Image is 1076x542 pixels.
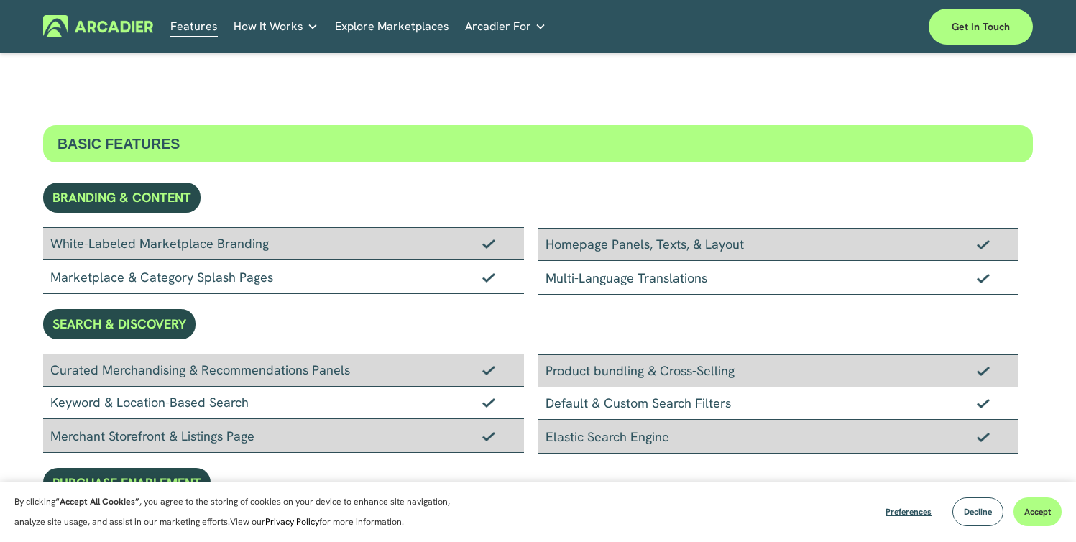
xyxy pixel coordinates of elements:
[43,227,524,260] div: White-Labeled Marketplace Branding
[964,506,992,518] span: Decline
[43,354,524,387] div: Curated Merchandising & Recommendations Panels
[538,420,1019,454] div: Elastic Search Engine
[952,497,1003,526] button: Decline
[43,15,153,37] img: Arcadier
[43,419,524,453] div: Merchant Storefront & Listings Page
[335,15,449,37] a: Explore Marketplaces
[977,239,990,249] img: Checkmark
[482,365,495,375] img: Checkmark
[465,17,531,37] span: Arcadier For
[265,516,319,528] a: Privacy Policy
[977,398,990,408] img: Checkmark
[482,239,495,249] img: Checkmark
[875,497,942,526] button: Preferences
[1013,497,1062,526] button: Accept
[538,261,1019,295] div: Multi-Language Translations
[14,492,482,532] p: By clicking , you agree to the storing of cookies on your device to enhance site navigation, anal...
[482,398,495,408] img: Checkmark
[43,468,211,498] div: PURCHASE ENABLEMENT
[482,431,495,441] img: Checkmark
[465,15,546,37] a: folder dropdown
[1024,506,1051,518] span: Accept
[43,309,196,339] div: SEARCH & DISCOVERY
[43,125,1033,162] div: BASIC FEATURES
[538,354,1019,387] div: Product bundling & Cross-Selling
[43,183,201,213] div: BRANDING & CONTENT
[43,260,524,294] div: Marketplace & Category Splash Pages
[234,15,318,37] a: folder dropdown
[43,387,524,419] div: Keyword & Location-Based Search
[977,273,990,283] img: Checkmark
[482,272,495,283] img: Checkmark
[170,15,218,37] a: Features
[977,366,990,376] img: Checkmark
[977,432,990,442] img: Checkmark
[929,9,1033,45] a: Get in touch
[538,387,1019,420] div: Default & Custom Search Filters
[55,496,139,507] strong: “Accept All Cookies”
[538,228,1019,261] div: Homepage Panels, Texts, & Layout
[886,506,932,518] span: Preferences
[234,17,303,37] span: How It Works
